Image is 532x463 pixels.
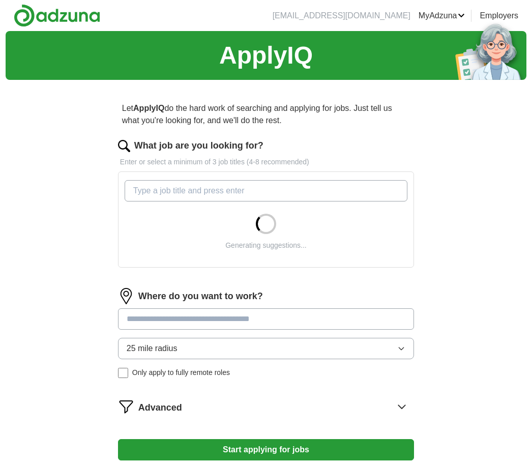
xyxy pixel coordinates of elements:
[14,4,100,27] img: Adzuna logo
[219,37,313,74] h1: ApplyIQ
[134,139,263,153] label: What job are you looking for?
[118,398,134,415] img: filter
[480,10,518,22] a: Employers
[118,368,128,378] input: Only apply to fully remote roles
[419,10,465,22] a: MyAdzuna
[118,288,134,304] img: location.png
[138,401,182,415] span: Advanced
[118,98,414,131] p: Let do the hard work of searching and applying for jobs. Just tell us what you're looking for, an...
[133,104,164,112] strong: ApplyIQ
[118,439,414,460] button: Start applying for jobs
[118,338,414,359] button: 25 mile radius
[138,290,263,303] label: Where do you want to work?
[127,342,178,355] span: 25 mile radius
[132,367,230,378] span: Only apply to fully remote roles
[125,180,407,201] input: Type a job title and press enter
[118,157,414,167] p: Enter or select a minimum of 3 job titles (4-8 recommended)
[225,240,307,251] div: Generating suggestions...
[273,10,410,22] li: [EMAIL_ADDRESS][DOMAIN_NAME]
[118,140,130,152] img: search.png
